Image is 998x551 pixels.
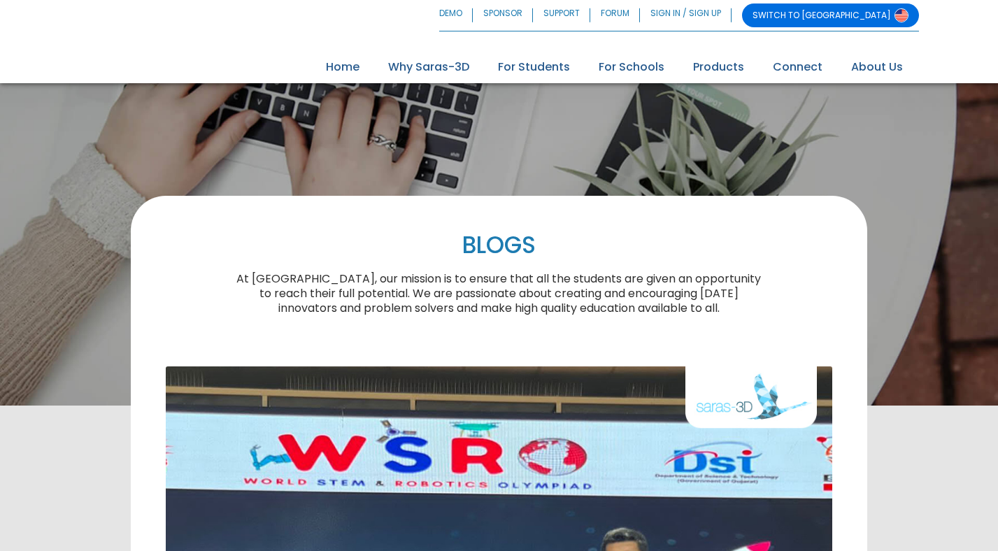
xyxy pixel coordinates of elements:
[485,56,583,78] a: For Students
[590,3,640,27] a: FORUM
[680,56,757,78] a: Products
[760,56,835,78] a: Connect
[839,56,915,78] a: About Us
[313,56,372,78] a: Home
[376,56,482,78] a: Why Saras-3D
[586,56,677,78] a: For Schools
[90,7,239,69] img: Saras 3D
[231,231,766,261] h3: BLOGS
[533,3,590,27] a: SUPPORT
[894,8,908,22] img: Switch to USA
[640,3,732,27] a: SIGN IN / SIGN UP
[473,3,533,27] a: SPONSOR
[742,3,919,27] a: SWITCH TO [GEOGRAPHIC_DATA]
[439,3,473,27] a: DEMO
[231,272,766,315] p: At [GEOGRAPHIC_DATA], our mission is to ensure that all the students are given an opportunity to ...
